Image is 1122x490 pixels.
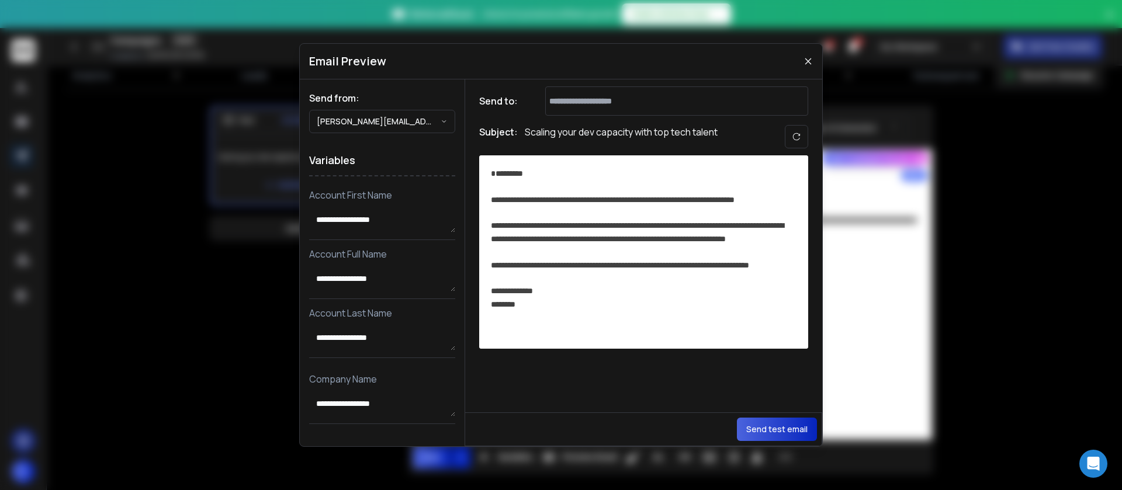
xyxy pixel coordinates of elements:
[309,91,455,105] h1: Send from:
[1079,450,1107,478] div: Open Intercom Messenger
[309,372,455,386] p: Company Name
[309,431,455,445] p: Email
[309,53,386,69] h1: Email Preview
[309,247,455,261] p: Account Full Name
[479,94,526,108] h1: Send to:
[309,306,455,320] p: Account Last Name
[737,418,817,441] button: Send test email
[525,125,718,148] p: Scaling your dev capacity with top tech talent
[309,145,455,176] h1: Variables
[479,125,518,148] h1: Subject:
[317,116,441,127] p: [PERSON_NAME][EMAIL_ADDRESS][DOMAIN_NAME]
[309,188,455,202] p: Account First Name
